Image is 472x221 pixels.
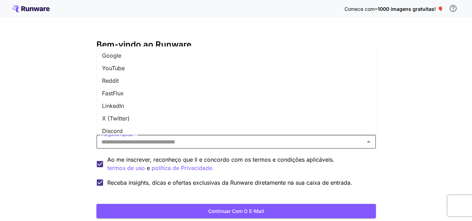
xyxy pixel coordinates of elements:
font: Receba insights, dicas e ofertas exclusivas da Runware diretamente na sua caixa de entrada. [107,179,352,186]
li: LinkedIn [96,100,376,112]
font: termos de uso [107,164,145,171]
button: Continuar com o e-mail [96,204,376,218]
font: política de Privacidade. [152,164,214,171]
font: Bem-vindo ao Runware [96,39,191,50]
button: Para se qualificar para crédito gratuito, você precisa se inscrever com um endereço de e-mail com... [446,1,460,15]
button: Close [364,137,373,147]
button: Ao me inscrever, reconheço que li e concordo com os termos e condições aplicáveis. termos de uso e [152,164,214,172]
font: Ao me inscrever, reconheço que li e concordo com os termos e condições aplicáveis. [107,156,334,163]
font: Continuar com o e-mail [208,208,264,214]
li: Reddit [96,74,376,87]
li: Discord [96,125,376,137]
button: Ao me inscrever, reconheço que li e concordo com os termos e condições aplicáveis. e política de ... [107,164,145,172]
li: Google [96,49,376,62]
font: ~1000 imagens gratuitas! 🎈 [375,6,443,12]
li: FastFlux [96,87,376,100]
font: e [147,164,150,171]
li: X (Twitter) [96,112,376,125]
li: YouTube [96,62,376,74]
font: Comece com [344,6,375,12]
